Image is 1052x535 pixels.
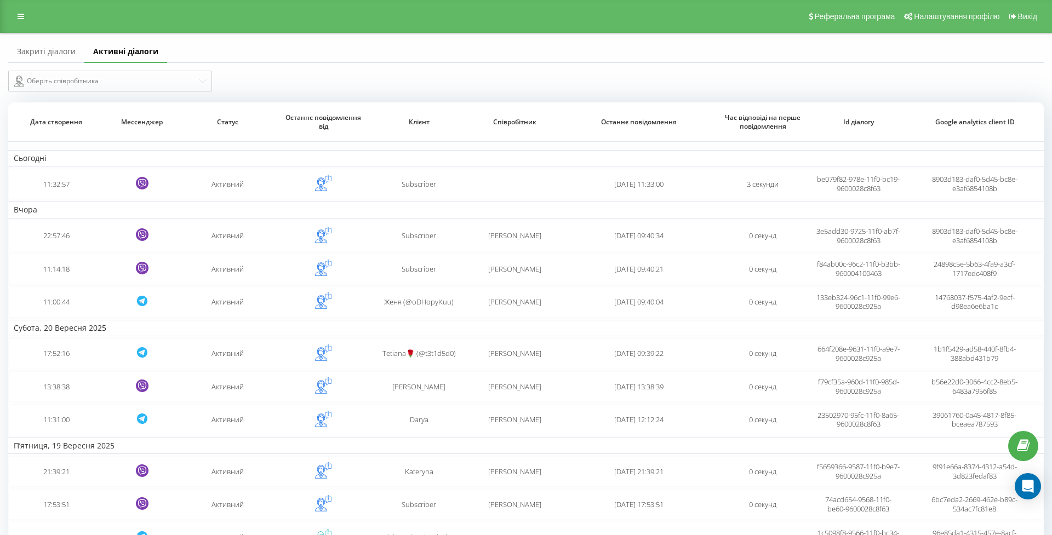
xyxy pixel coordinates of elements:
td: 0 секунд [715,338,810,369]
span: Мессенджер [112,118,171,126]
td: 0 секунд [715,254,810,284]
a: Активні діалоги [84,41,167,63]
a: Закриті діалоги [8,41,84,63]
span: [PERSON_NAME] [488,499,541,509]
svg: Viber [136,379,148,392]
svg: Viber [136,464,148,477]
div: Open Intercom Messenger [1015,473,1041,499]
span: 74acd654-9568-11f0-be60-9600028c8f63 [825,494,891,514]
span: Женя (@oDHopyKuu) [384,297,454,307]
td: Сьогодні [8,150,1044,166]
td: Активний [180,338,276,369]
td: Активний [180,371,276,402]
td: 13:38:38 [8,371,104,402]
span: 3e5add30-9725-11f0-ab7f-9600028c8f63 [816,226,900,245]
span: Реферальна програма [815,12,895,21]
span: [DATE] 09:40:21 [614,264,664,274]
td: Активний [180,489,276,520]
span: 8903d183-daf0-5d45-bc8e-e3af6854108b [932,226,1017,245]
span: 23502970-95fc-11f0-8a65-9600028c8f63 [817,410,899,429]
span: be079f82-978e-11f0-bc19-9600028c8f63 [817,174,900,193]
td: 11:31:00 [8,404,104,435]
span: f5659366-9587-11f0-b9e7-9600028c925a [817,462,900,481]
span: Налаштування профілю [914,12,999,21]
span: 8903d183-daf0-5d45-bc8e-e3af6854108b [932,174,1017,193]
div: Оберіть співробітника [14,74,197,88]
svg: Viber [136,497,148,510]
td: 0 секунд [715,489,810,520]
span: 133eb324-96c1-11f0-99e6-9600028c925a [816,292,900,312]
span: 664f208e-9631-11f0-a9e7-9600028c925a [817,344,900,363]
span: [DATE] 11:33:00 [614,179,664,189]
span: [PERSON_NAME] [392,382,445,392]
span: 1b1f5429-ad58-440f-8fb4-388abd431b79 [934,344,1016,363]
td: Активний [180,404,276,435]
span: Tetiana🌹 (@t3t1d5d0) [382,348,456,358]
td: 0 секунд [715,371,810,402]
td: 0 секунд [715,404,810,435]
span: [PERSON_NAME] [488,467,541,476]
td: Активний [180,221,276,251]
span: Subscriber [402,179,436,189]
td: 3 секунди [715,169,810,199]
span: [DATE] 09:40:34 [614,231,664,240]
span: [PERSON_NAME] [488,348,541,358]
span: Останнє повідомлення [575,118,702,126]
span: Kateryna [405,467,433,476]
span: Id діалогу [820,118,896,126]
span: Subscriber [402,231,436,240]
td: 11:14:18 [8,254,104,284]
span: [DATE] 12:12:24 [614,415,664,424]
span: Google analytics client ID [918,118,1032,126]
span: [PERSON_NAME] [488,231,541,240]
span: [PERSON_NAME] [488,297,541,307]
span: 6bc7eda2-2669-462e-b89c-534ac7fc81e8 [931,494,1017,514]
span: Darya [410,415,428,424]
span: Subscriber [402,499,436,509]
span: [DATE] 13:38:39 [614,382,664,392]
span: [DATE] 09:39:22 [614,348,664,358]
td: 17:53:51 [8,489,104,520]
span: f79cf35a-960d-11f0-985d-9600028c925a [818,377,899,396]
td: Субота, 20 Вересня 2025 [8,320,1044,336]
span: Співробітник [477,118,553,126]
span: [PERSON_NAME] [488,415,541,424]
td: 22:57:46 [8,221,104,251]
span: 14768037-f575-4af2-9ecf-d98ea6e6ba1c [935,292,1015,312]
span: [DATE] 09:40:04 [614,297,664,307]
span: [PERSON_NAME] [488,382,541,392]
span: Останнє повідомлення від [285,113,362,130]
span: Клієнт [381,118,457,126]
td: Активний [180,286,276,317]
span: Subscriber [402,264,436,274]
span: Дата створення [18,118,94,126]
span: 39061760-0a45-4817-8f85-bceaea787593 [933,410,1016,429]
td: П’ятниця, 19 Вересня 2025 [8,438,1044,454]
span: [DATE] 21:39:21 [614,467,664,476]
svg: Viber [136,262,148,274]
span: 9f91e66a-8374-4312-a54d-3d823fedaf83 [933,462,1017,481]
td: Активний [180,456,276,487]
svg: Viber [136,177,148,189]
td: 0 секунд [715,221,810,251]
td: 0 секунд [715,286,810,317]
td: 17:52:16 [8,338,104,369]
span: b56e22d0-3066-4cc2-8eb5-6483a7956f85 [931,377,1017,396]
svg: Viber [136,228,148,241]
td: 11:00:44 [8,286,104,317]
span: Вихід [1018,12,1037,21]
span: 24898c5e-5b63-4fa9-a3cf-1717edc408f9 [934,259,1015,278]
td: 11:32:57 [8,169,104,199]
td: Активний [180,254,276,284]
td: 21:39:21 [8,456,104,487]
td: 0 секунд [715,456,810,487]
span: Статус [190,118,266,126]
span: f84ab00c-96c2-11f0-b3bb-960004100463 [817,259,900,278]
td: Активний [180,169,276,199]
span: [PERSON_NAME] [488,264,541,274]
span: [DATE] 17:53:51 [614,499,664,509]
td: Вчора [8,202,1044,218]
span: Час відповіді на перше повідомлення [725,113,801,130]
